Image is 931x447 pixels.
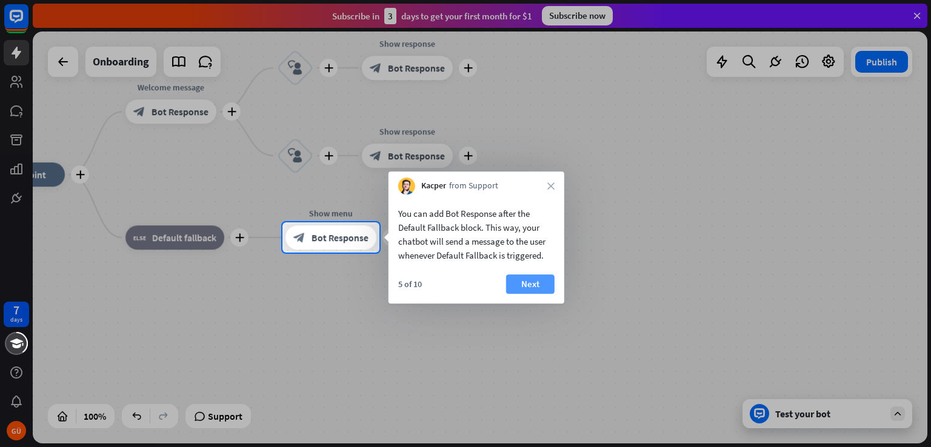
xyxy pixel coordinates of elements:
[398,207,555,262] div: You can add Bot Response after the Default Fallback block. This way, your chatbot will send a mes...
[293,231,305,243] i: block_bot_response
[10,5,46,41] button: Open LiveChat chat widget
[449,180,498,192] span: from Support
[506,274,555,294] button: Next
[421,180,446,192] span: Kacper
[547,182,555,190] i: close
[312,231,369,243] span: Bot Response
[398,279,422,290] div: 5 of 10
